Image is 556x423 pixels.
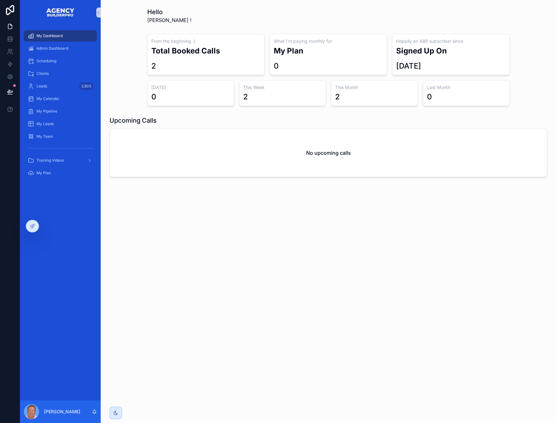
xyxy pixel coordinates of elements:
[147,16,192,24] span: [PERSON_NAME] !
[151,61,156,71] div: 2
[24,93,97,104] a: My Calendar
[427,84,506,91] h3: Last Month
[44,409,80,415] p: [PERSON_NAME]
[24,131,97,142] a: My Team
[274,61,279,71] div: 0
[37,96,59,101] span: My Calendar
[151,38,261,44] h3: From the beginning :)
[151,92,156,102] div: 0
[46,8,75,18] img: App logo
[20,25,101,188] div: scrollable content
[37,170,51,175] span: My Plan
[274,46,383,56] h2: My Plan
[37,121,54,126] span: My Leads
[243,84,322,91] h3: This Week
[37,33,63,38] span: My Dashboard
[151,46,261,56] h2: Total Booked Calls
[335,92,340,102] div: 2
[396,38,505,44] h3: Happily an ABP subscriber since
[335,84,414,91] h3: This Month
[37,58,56,64] span: Scheduling
[306,149,351,157] h2: No upcoming calls
[24,68,97,79] a: Clients
[37,71,49,76] span: Clients
[396,61,421,71] div: [DATE]
[24,81,97,92] a: Leads2,805
[24,30,97,42] a: My Dashboard
[24,43,97,54] a: Admin Dashboard
[274,38,383,44] h3: What i'm paying monthly for
[147,8,192,16] h1: Hello
[79,82,93,90] div: 2,805
[151,84,230,91] h3: [DATE]
[24,155,97,166] a: Training Videos
[37,46,68,51] span: Admin Dashboard
[24,167,97,179] a: My Plan
[24,55,97,67] a: Scheduling
[396,46,505,56] h2: Signed Up On
[427,92,432,102] div: 0
[243,92,248,102] div: 2
[110,116,157,125] h1: Upcoming Calls
[24,106,97,117] a: My Pipeline
[37,84,47,89] span: Leads
[37,109,57,114] span: My Pipeline
[37,134,53,139] span: My Team
[24,118,97,130] a: My Leads
[37,158,64,163] span: Training Videos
